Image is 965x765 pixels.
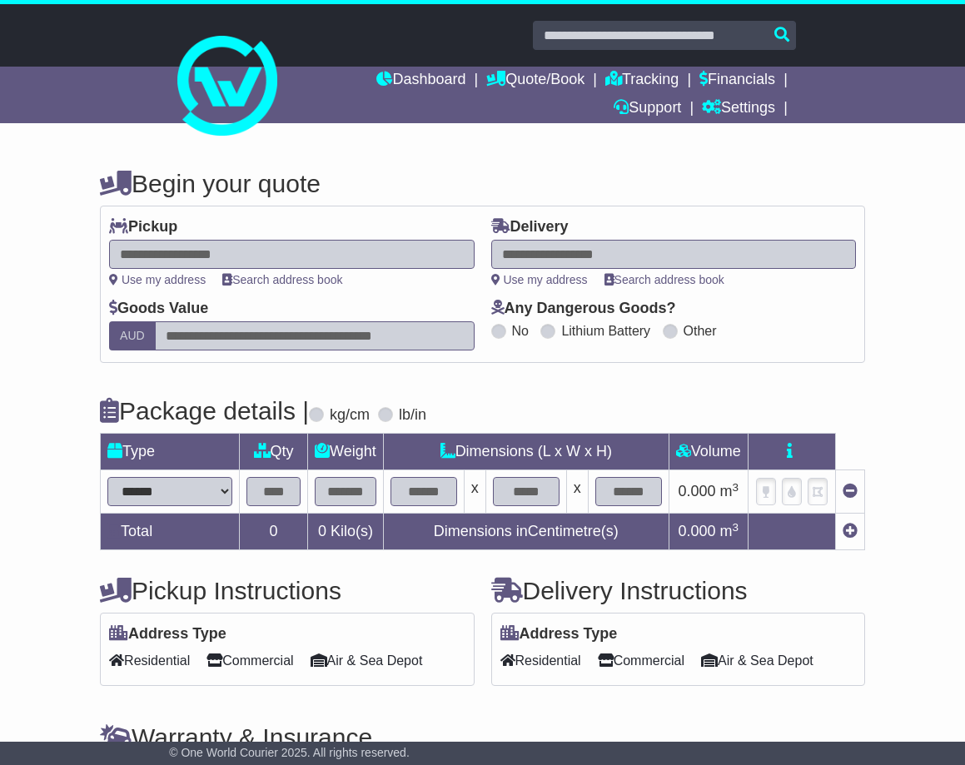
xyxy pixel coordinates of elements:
[733,521,739,534] sup: 3
[604,273,724,286] a: Search address book
[330,406,370,425] label: kg/cm
[376,67,465,95] a: Dashboard
[720,523,739,539] span: m
[669,434,748,470] td: Volume
[109,321,156,350] label: AUD
[318,523,326,539] span: 0
[561,323,650,339] label: Lithium Battery
[500,648,581,673] span: Residential
[679,523,716,539] span: 0.000
[699,67,775,95] a: Financials
[491,577,865,604] h4: Delivery Instructions
[598,648,684,673] span: Commercial
[311,648,423,673] span: Air & Sea Depot
[101,434,240,470] td: Type
[100,723,865,751] h4: Warranty & Insurance
[100,397,309,425] h4: Package details |
[491,218,569,236] label: Delivery
[240,434,308,470] td: Qty
[605,67,679,95] a: Tracking
[109,273,206,286] a: Use my address
[308,514,384,550] td: Kilo(s)
[109,625,226,643] label: Address Type
[100,170,865,197] h4: Begin your quote
[109,648,190,673] span: Residential
[500,625,618,643] label: Address Type
[720,483,739,499] span: m
[399,406,426,425] label: lb/in
[733,481,739,494] sup: 3
[843,523,858,539] a: Add new item
[843,483,858,499] a: Remove this item
[512,323,529,339] label: No
[383,434,669,470] td: Dimensions (L x W x H)
[109,218,177,236] label: Pickup
[702,95,775,123] a: Settings
[566,470,588,514] td: x
[109,300,208,318] label: Goods Value
[308,434,384,470] td: Weight
[491,273,588,286] a: Use my address
[240,514,308,550] td: 0
[101,514,240,550] td: Total
[383,514,669,550] td: Dimensions in Centimetre(s)
[491,300,676,318] label: Any Dangerous Goods?
[684,323,717,339] label: Other
[614,95,681,123] a: Support
[100,577,474,604] h4: Pickup Instructions
[679,483,716,499] span: 0.000
[701,648,813,673] span: Air & Sea Depot
[486,67,584,95] a: Quote/Book
[222,273,342,286] a: Search address book
[464,470,485,514] td: x
[206,648,293,673] span: Commercial
[169,746,410,759] span: © One World Courier 2025. All rights reserved.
